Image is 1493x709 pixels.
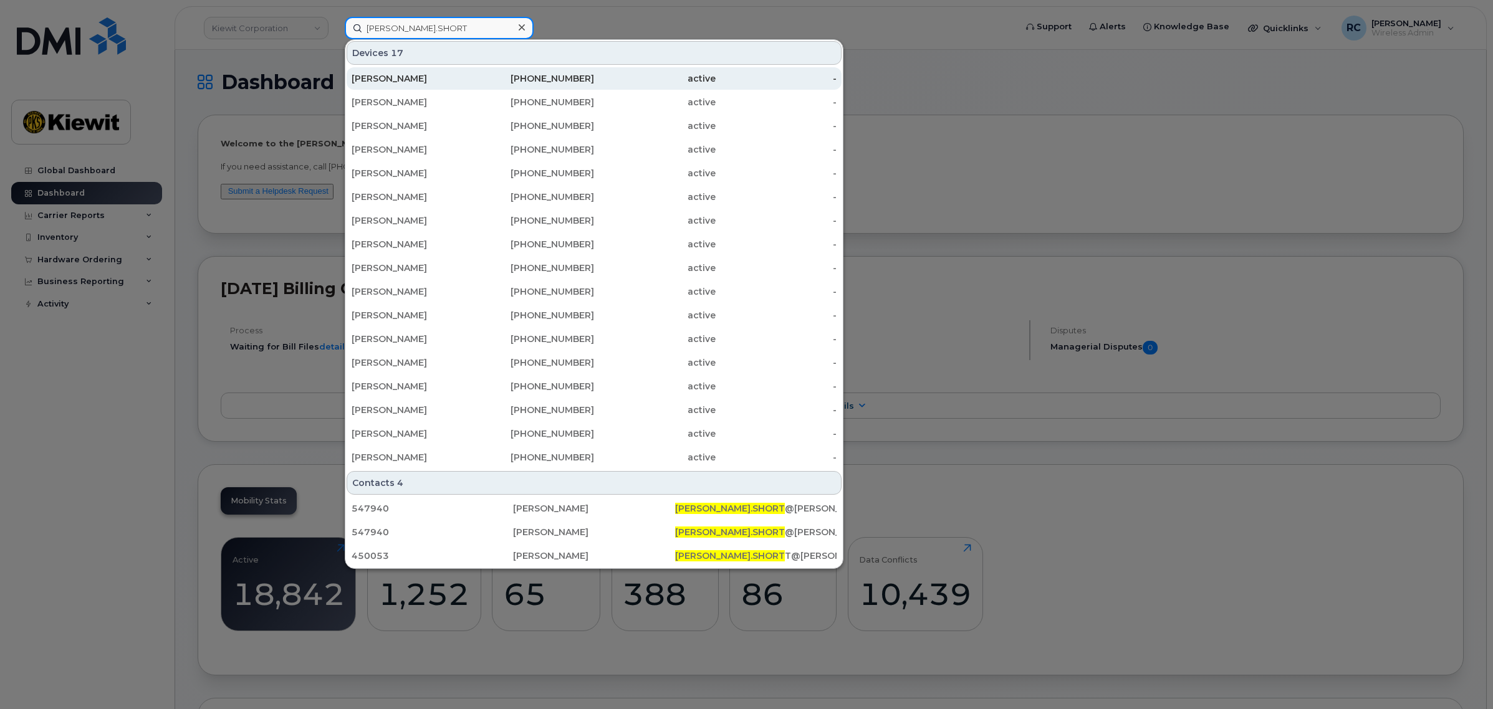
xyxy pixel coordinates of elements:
div: [PHONE_NUMBER] [473,333,595,345]
div: [PERSON_NAME] [513,550,674,562]
div: - [716,214,837,227]
div: [PERSON_NAME] [352,238,473,250]
div: - [716,404,837,416]
div: - [716,143,837,156]
a: [PERSON_NAME][PHONE_NUMBER]active- [347,399,842,421]
div: [PHONE_NUMBER] [473,309,595,321]
div: active [594,451,716,464]
div: [PHONE_NUMBER] [473,96,595,108]
div: [PHONE_NUMBER] [473,72,595,85]
span: [PERSON_NAME].SHORT [675,503,785,514]
div: [PERSON_NAME] [352,120,473,132]
a: [PERSON_NAME][PHONE_NUMBER]active- [347,351,842,374]
div: - [716,120,837,132]
a: 547940[PERSON_NAME][PERSON_NAME].SHORT@[PERSON_NAME][DOMAIN_NAME] [347,521,842,543]
div: [PHONE_NUMBER] [473,143,595,156]
div: - [716,380,837,393]
div: active [594,214,716,227]
div: [PHONE_NUMBER] [473,262,595,274]
div: [PERSON_NAME] [352,214,473,227]
div: [PERSON_NAME] [352,143,473,156]
a: 450053[PERSON_NAME][PERSON_NAME].SHORTT@[PERSON_NAME][DOMAIN_NAME] [347,545,842,567]
div: [PERSON_NAME] [352,262,473,274]
div: active [594,285,716,298]
div: - [716,356,837,369]
div: active [594,191,716,203]
div: Contacts [347,471,842,495]
div: [PHONE_NUMBER] [473,451,595,464]
div: [PHONE_NUMBER] [473,214,595,227]
div: [PHONE_NUMBER] [473,191,595,203]
span: [PERSON_NAME].SHORT [675,526,785,538]
div: [PHONE_NUMBER] [473,120,595,132]
div: - [716,333,837,345]
a: [PERSON_NAME][PHONE_NUMBER]active- [347,280,842,303]
div: [PERSON_NAME] [352,96,473,108]
div: - [716,167,837,179]
div: - [716,427,837,440]
a: [PERSON_NAME][PHONE_NUMBER]active- [347,186,842,208]
div: [PERSON_NAME] [352,167,473,179]
div: Devices [347,41,842,65]
div: - [716,96,837,108]
div: active [594,309,716,321]
div: active [594,72,716,85]
div: [PERSON_NAME] [352,72,473,85]
div: 547940 [352,502,513,515]
div: active [594,143,716,156]
div: - [716,309,837,321]
div: 547940 [352,526,513,538]
a: [PERSON_NAME][PHONE_NUMBER]active- [347,446,842,469]
a: [PERSON_NAME][PHONE_NUMBER]active- [347,115,842,137]
a: [PERSON_NAME][PHONE_NUMBER]active- [347,257,842,279]
div: T@[PERSON_NAME][DOMAIN_NAME] [675,550,837,562]
div: [PERSON_NAME] [513,526,674,538]
div: [PHONE_NUMBER] [473,238,595,250]
div: 450053 [352,550,513,562]
a: [PERSON_NAME][PHONE_NUMBER]active- [347,328,842,350]
div: [PERSON_NAME] [352,333,473,345]
div: [PHONE_NUMBER] [473,285,595,298]
div: [PHONE_NUMBER] [473,356,595,369]
a: 547940[PERSON_NAME][PERSON_NAME].SHORT@[PERSON_NAME][DOMAIN_NAME] [347,497,842,520]
div: [PHONE_NUMBER] [473,167,595,179]
div: active [594,120,716,132]
div: [PHONE_NUMBER] [473,404,595,416]
div: - [716,191,837,203]
div: active [594,356,716,369]
div: active [594,262,716,274]
div: active [594,238,716,250]
div: - [716,285,837,298]
div: [PERSON_NAME] [352,356,473,369]
a: [PERSON_NAME][PHONE_NUMBER]active- [347,138,842,161]
div: active [594,96,716,108]
div: [PERSON_NAME] [352,285,473,298]
div: - [716,451,837,464]
div: [PERSON_NAME] [352,427,473,440]
span: [PERSON_NAME].SHORT [675,550,785,561]
div: [PERSON_NAME] [352,380,473,393]
div: - [716,238,837,250]
iframe: Messenger Launcher [1439,655,1484,700]
div: active [594,333,716,345]
span: 17 [391,47,403,59]
div: [PERSON_NAME] [352,404,473,416]
span: 4 [397,477,403,489]
div: @[PERSON_NAME][DOMAIN_NAME] [675,502,837,515]
a: [PERSON_NAME][PHONE_NUMBER]active- [347,422,842,445]
a: [PERSON_NAME][PHONE_NUMBER]active- [347,209,842,232]
div: [PERSON_NAME] [352,191,473,203]
div: [PHONE_NUMBER] [473,427,595,440]
div: [PERSON_NAME] [352,309,473,321]
a: [PERSON_NAME][PHONE_NUMBER]active- [347,233,842,255]
a: [PERSON_NAME][PHONE_NUMBER]active- [347,67,842,90]
div: active [594,380,716,393]
div: [PERSON_NAME] [513,502,674,515]
a: [PERSON_NAME][PHONE_NUMBER]active- [347,375,842,397]
div: [PHONE_NUMBER] [473,380,595,393]
div: @[PERSON_NAME][DOMAIN_NAME] [675,526,837,538]
a: [PERSON_NAME][PHONE_NUMBER]active- [347,304,842,326]
div: - [716,262,837,274]
a: [PERSON_NAME][PHONE_NUMBER]active- [347,91,842,113]
div: - [716,72,837,85]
